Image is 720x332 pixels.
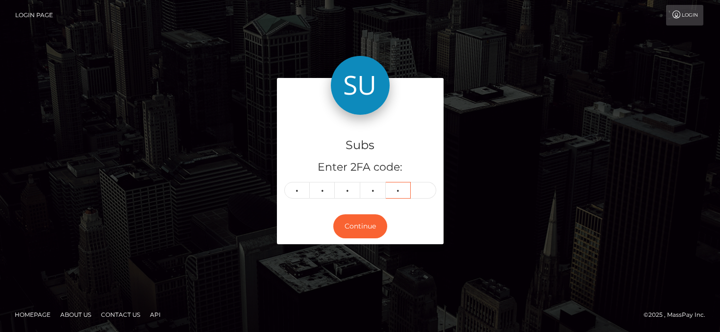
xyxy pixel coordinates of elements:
[146,307,165,322] a: API
[97,307,144,322] a: Contact Us
[15,5,53,26] a: Login Page
[11,307,54,322] a: Homepage
[644,309,713,320] div: © 2025 , MassPay Inc.
[284,160,436,175] h5: Enter 2FA code:
[333,214,387,238] button: Continue
[331,56,390,115] img: Subs
[666,5,703,26] a: Login
[56,307,95,322] a: About Us
[284,137,436,154] h4: Subs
